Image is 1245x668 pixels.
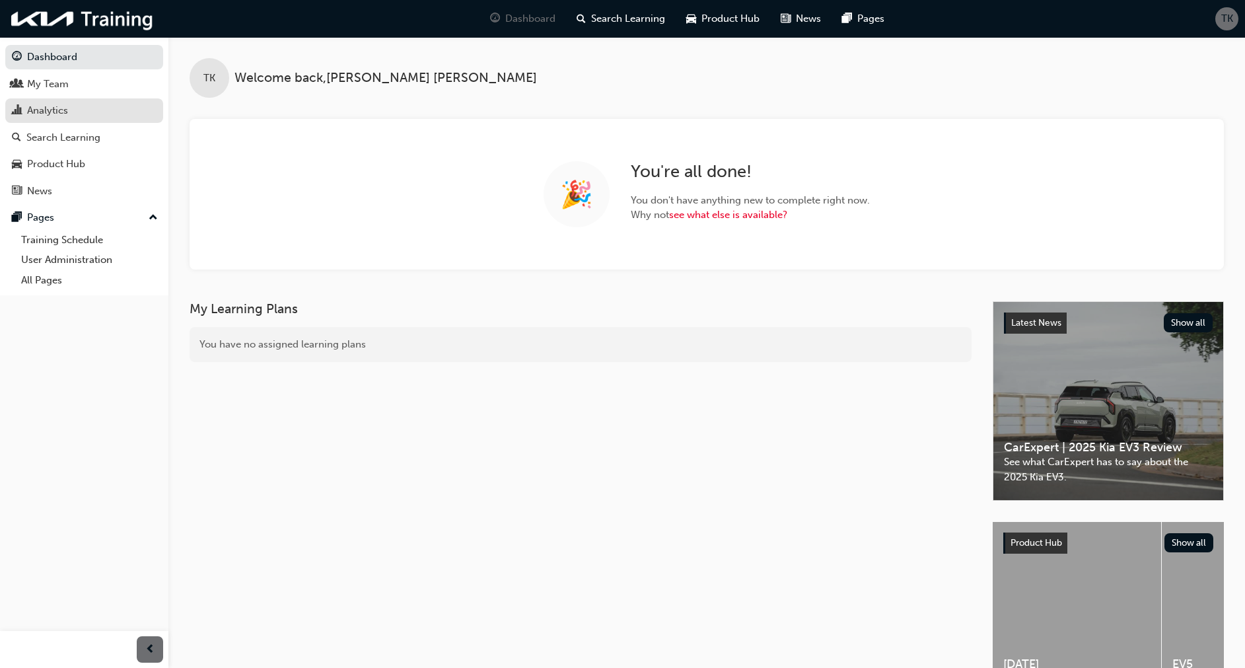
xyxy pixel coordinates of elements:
span: Pages [857,11,884,26]
h2: You ' re all done! [631,161,870,182]
span: car-icon [12,159,22,170]
span: guage-icon [490,11,500,27]
span: Welcome back , [PERSON_NAME] [PERSON_NAME] [234,71,537,86]
span: up-icon [149,209,158,227]
span: See what CarExpert has to say about the 2025 Kia EV3. [1004,455,1213,484]
span: Product Hub [701,11,760,26]
span: Dashboard [505,11,555,26]
span: news-icon [781,11,791,27]
div: You have no assigned learning plans [190,327,972,362]
div: Search Learning [26,130,100,145]
span: pages-icon [842,11,852,27]
a: news-iconNews [770,5,832,32]
span: You don ' t have anything new to complete right now. [631,193,870,208]
span: Product Hub [1011,537,1062,548]
button: DashboardMy TeamAnalyticsSearch LearningProduct HubNews [5,42,163,205]
span: pages-icon [12,212,22,224]
button: Pages [5,205,163,230]
span: search-icon [577,11,586,27]
a: Analytics [5,98,163,123]
span: news-icon [12,186,22,198]
span: Latest News [1011,317,1061,328]
a: see what else is available? [669,209,787,221]
a: Product HubShow all [1003,533,1213,554]
span: chart-icon [12,105,22,117]
a: Latest NewsShow all [1004,313,1213,334]
img: kia-training [7,5,159,32]
span: CarExpert | 2025 Kia EV3 Review [1004,440,1213,455]
a: My Team [5,72,163,96]
a: pages-iconPages [832,5,895,32]
a: User Administration [16,250,163,270]
a: search-iconSearch Learning [566,5,676,32]
button: Show all [1164,533,1214,552]
span: search-icon [12,132,21,144]
span: 🎉 [560,187,593,202]
a: guage-iconDashboard [480,5,566,32]
a: Training Schedule [16,230,163,250]
span: car-icon [686,11,696,27]
a: Search Learning [5,126,163,150]
span: TK [1221,11,1233,26]
span: Search Learning [591,11,665,26]
span: Why not [631,207,870,223]
span: News [796,11,821,26]
a: News [5,179,163,204]
div: Pages [27,210,54,225]
span: prev-icon [145,642,155,658]
a: Product Hub [5,152,163,176]
span: TK [203,71,215,86]
div: News [27,184,52,199]
span: guage-icon [12,52,22,63]
a: All Pages [16,270,163,291]
div: Analytics [27,103,68,118]
button: Show all [1164,313,1213,332]
a: car-iconProduct Hub [676,5,770,32]
a: Latest NewsShow allCarExpert | 2025 Kia EV3 ReviewSee what CarExpert has to say about the 2025 Ki... [993,301,1224,501]
div: Product Hub [27,157,85,172]
button: TK [1215,7,1238,30]
span: people-icon [12,79,22,91]
div: My Team [27,77,69,92]
a: Dashboard [5,45,163,69]
h3: My Learning Plans [190,301,972,316]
